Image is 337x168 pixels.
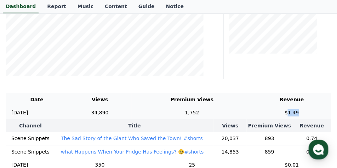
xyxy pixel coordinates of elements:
span: Home [18,120,30,126]
td: 0.75 [292,145,331,158]
td: 20,037 [214,132,246,145]
span: Messages [59,120,80,126]
td: Scene Snippets [6,145,55,158]
th: Premium Views [132,93,252,106]
a: Home [2,109,47,127]
a: Messages [47,109,91,127]
td: 0.74 [292,132,331,145]
th: Date [6,93,68,106]
th: Channel [6,119,55,132]
th: Revenue [252,93,331,106]
th: Title [55,119,214,132]
p: [DATE] [11,109,28,116]
td: 859 [247,145,293,158]
td: 893 [247,132,293,145]
td: Scene Snippets [6,132,55,145]
a: Settings [91,109,136,127]
td: 34,890 [68,106,132,119]
td: 1,752 [132,106,252,119]
th: Views [68,93,132,106]
th: Revenue [292,119,331,132]
td: $1.49 [252,106,331,119]
th: Views [214,119,246,132]
th: Premium Views [247,119,293,132]
button: The Sad Story of the Giant Who Saved the Town! #shorts [61,135,203,142]
td: 14,853 [214,145,246,158]
span: Settings [105,120,122,126]
button: what Happens When Your Fridge Has Feelings? 🥺#shorts [61,148,204,155]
